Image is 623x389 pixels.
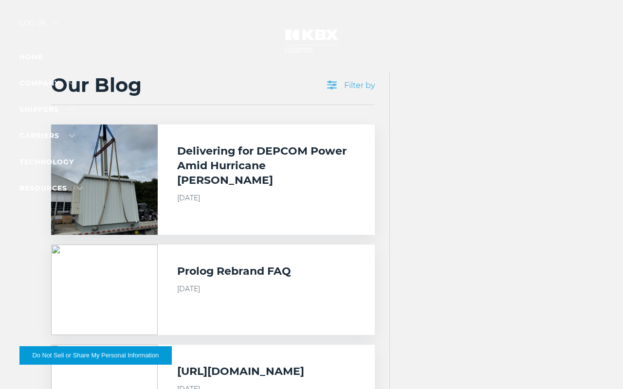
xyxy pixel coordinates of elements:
h3: [URL][DOMAIN_NAME] [177,364,304,379]
img: filter [327,81,337,89]
iframe: Chat Widget [574,342,623,389]
img: kbx logo [275,19,348,62]
a: SHIPPERS [19,105,74,114]
h3: Prolog Rebrand FAQ [177,264,291,279]
span: [DATE] [177,283,355,294]
button: Do Not Sell or Share My Personal Information [19,346,172,365]
a: Company [19,79,75,88]
a: Home [19,53,43,61]
a: Technology [19,158,74,166]
div: Log in [19,19,58,34]
img: Delivering for DEPCOM Amid Hurricane Milton [51,124,158,235]
h3: Delivering for DEPCOM Power Amid Hurricane [PERSON_NAME] [177,144,355,188]
a: Delivering for DEPCOM Amid Hurricane Milton Delivering for DEPCOM Power Amid Hurricane [PERSON_NA... [51,124,375,235]
span: [DATE] [177,193,355,203]
img: arrow [53,21,58,24]
a: Prolog Rebrand FAQ [DATE] [51,245,375,335]
a: Carriers [19,131,75,140]
a: RESOURCES [19,184,83,193]
span: Filter by [327,81,375,90]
